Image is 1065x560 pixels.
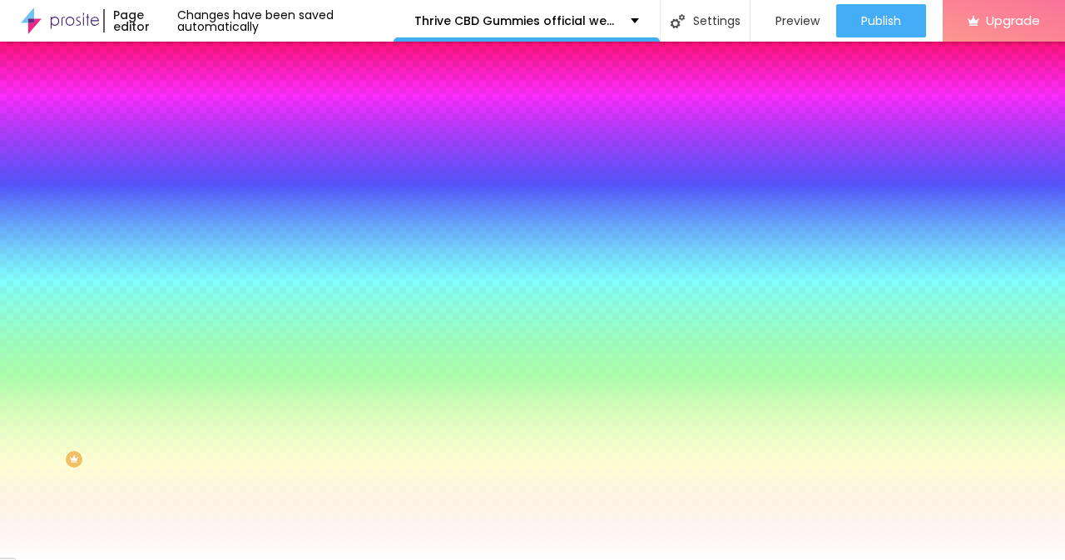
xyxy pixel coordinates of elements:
[414,15,618,27] p: Thrive CBD Gummies official website
[836,4,926,37] button: Publish
[986,13,1040,27] span: Upgrade
[861,14,901,27] span: Publish
[775,14,820,27] span: Preview
[103,9,176,32] div: Page editor
[750,4,836,37] button: Preview
[177,9,394,32] div: Changes have been saved automatically
[671,14,685,28] img: Icone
